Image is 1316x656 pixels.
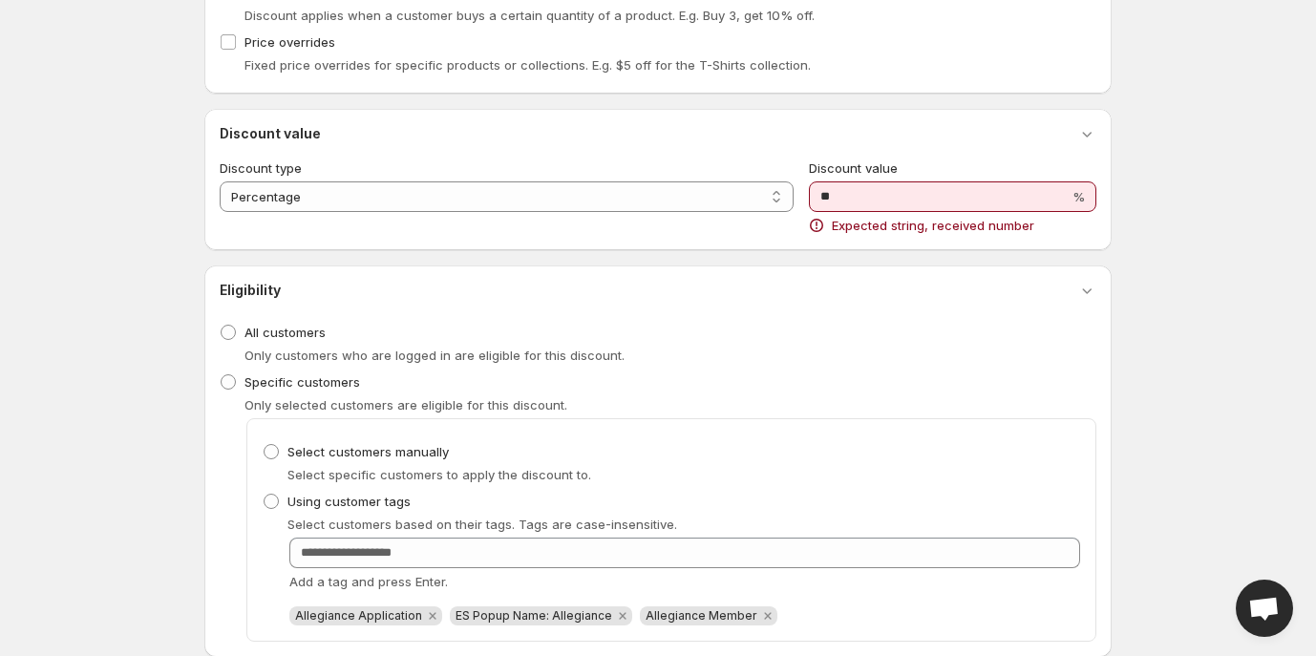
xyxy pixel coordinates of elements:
[832,216,1034,235] span: Expected string, received number
[244,397,567,413] span: Only selected customers are eligible for this discount.
[809,160,898,176] span: Discount value
[244,57,811,73] span: Fixed price overrides for specific products or collections. E.g. $5 off for the T-Shirts collection.
[220,124,321,143] h3: Discount value
[244,348,625,363] span: Only customers who are logged in are eligible for this discount.
[646,608,757,623] span: Allegiance Member
[287,517,677,532] span: Select customers based on their tags. Tags are case-insensitive.
[244,34,335,50] span: Price overrides
[244,8,815,23] span: Discount applies when a customer buys a certain quantity of a product. E.g. Buy 3, get 10% off.
[614,607,631,624] button: Remove ES Popup Name: Allegiance
[295,608,422,623] span: Allegiance Application
[287,467,591,482] span: Select specific customers to apply the discount to.
[220,281,281,300] h3: Eligibility
[289,574,448,589] span: Add a tag and press Enter.
[287,494,411,509] span: Using customer tags
[287,444,449,459] span: Select customers manually
[1236,580,1293,637] div: Open chat
[220,160,302,176] span: Discount type
[1072,189,1085,204] span: %
[244,325,326,340] span: All customers
[456,608,612,623] span: ES Popup Name: Allegiance
[244,374,360,390] span: Specific customers
[424,607,441,624] button: Remove Allegiance Application
[759,607,776,624] button: Remove Allegiance Member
